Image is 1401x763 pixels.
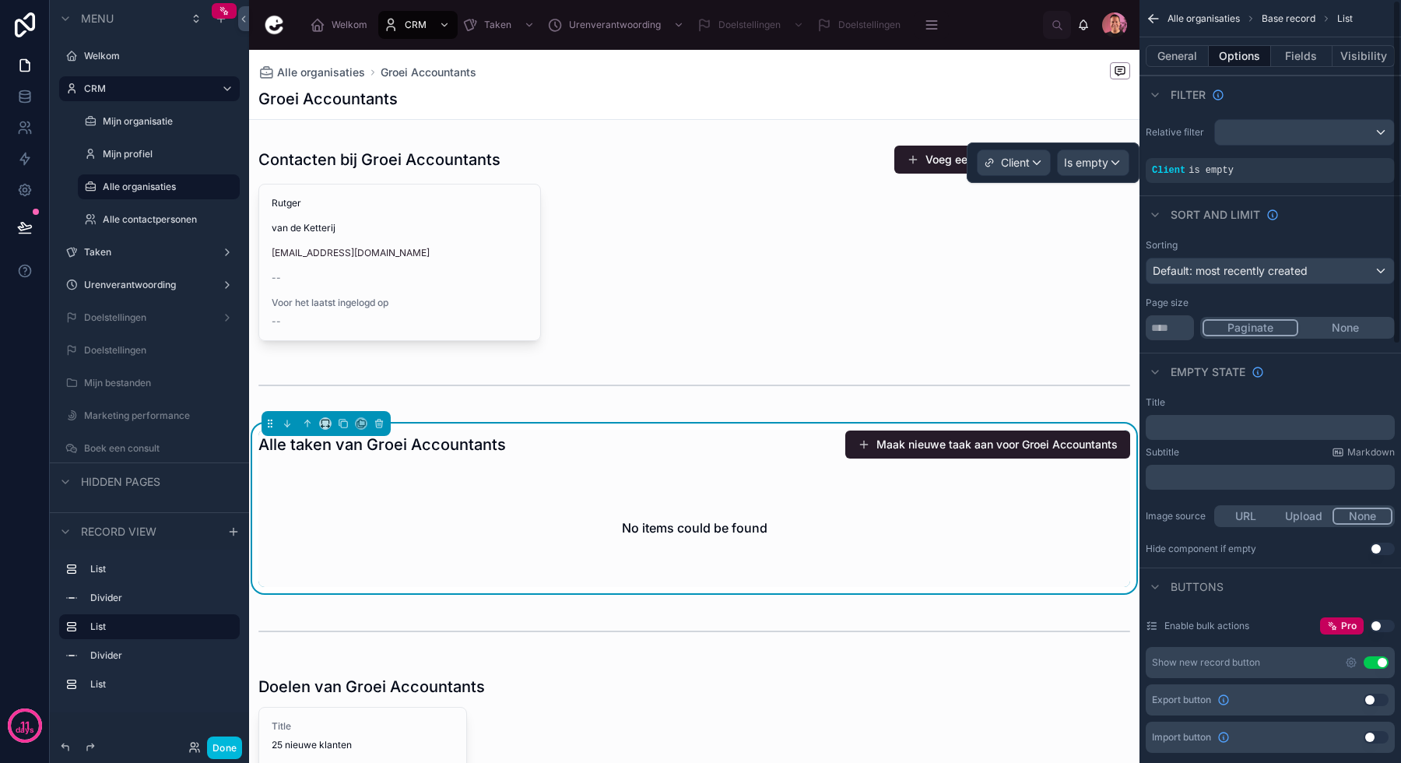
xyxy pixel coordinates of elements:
[84,377,230,389] label: Mijn bestanden
[103,115,230,128] label: Mijn organisatie
[258,88,398,110] h1: Groei Accountants
[299,8,1043,42] div: scrollable content
[622,519,767,537] h2: No items could be found
[1146,239,1178,251] label: Sorting
[16,724,34,737] p: days
[1146,415,1395,440] div: scrollable content
[84,50,230,62] label: Welkom
[378,11,458,39] a: CRM
[262,12,286,37] img: App logo
[1171,364,1245,380] span: Empty state
[1057,149,1129,176] button: Is empty
[277,65,365,80] span: Alle organisaties
[90,592,227,604] label: Divider
[569,19,661,31] span: Urenverantwoording
[1146,258,1395,284] button: Default: most recently created
[484,19,511,31] span: Taken
[1152,694,1211,706] span: Export button
[1146,45,1209,67] button: General
[1001,155,1030,171] span: Client
[1146,446,1179,459] label: Subtitle
[405,19,427,31] span: CRM
[305,11,378,39] a: Welkom
[207,737,242,759] button: Done
[84,246,209,258] label: Taken
[84,311,209,324] label: Doelstellingen
[90,621,227,633] label: List
[838,19,901,31] span: Doelstellingen
[103,181,230,193] label: Alle organisaties
[81,11,114,26] span: Menu
[332,19,367,31] span: Welkom
[258,434,506,455] h1: Alle taken van Groei Accountants
[1146,126,1208,139] label: Relative filter
[1203,319,1298,336] button: Paginate
[1152,165,1185,176] span: Client
[458,11,542,39] a: Taken
[381,65,476,80] a: Groei Accountants
[90,649,227,662] label: Divider
[1152,656,1260,669] div: Show new record button
[90,678,227,691] label: List
[103,148,230,160] label: Mijn profiel
[1217,508,1275,525] button: URL
[1167,12,1240,25] span: Alle organisaties
[1171,579,1224,595] span: Buttons
[1275,508,1333,525] button: Upload
[1153,264,1308,277] span: Default: most recently created
[1164,620,1249,632] label: Enable bulk actions
[20,718,30,733] p: 11
[84,442,230,455] label: Boek een consult
[1262,12,1315,25] span: Base record
[84,83,209,95] label: CRM
[84,410,230,422] label: Marketing performance
[692,11,812,39] a: Doelstellingen
[1146,396,1165,409] label: Title
[90,563,227,575] label: List
[1146,510,1208,522] label: Image source
[977,149,1051,176] button: Client
[1298,319,1392,336] button: None
[1209,45,1271,67] button: Options
[84,344,230,357] label: Doelstellingen
[1347,446,1395,459] span: Markdown
[1146,297,1189,309] label: Page size
[84,279,209,291] label: Urenverantwoording
[1341,620,1357,632] span: Pro
[1333,45,1395,67] button: Visibility
[1271,45,1333,67] button: Fields
[258,65,365,80] a: Alle organisaties
[542,11,692,39] a: Urenverantwoording
[50,550,249,712] div: scrollable content
[812,11,911,39] a: Doelstellingen
[1337,12,1353,25] span: List
[1146,543,1256,555] div: Hide component if empty
[81,524,156,540] span: Record view
[1064,155,1108,171] span: Is empty
[845,431,1130,459] button: Maak nieuwe taak aan voor Groei Accountants
[1333,508,1392,525] button: None
[81,474,160,490] span: Hidden pages
[718,19,781,31] span: Doelstellingen
[1171,207,1260,223] span: Sort And Limit
[1171,87,1206,103] span: Filter
[103,213,230,226] label: Alle contactpersonen
[1146,465,1395,490] div: scrollable content
[1189,165,1234,176] span: is empty
[1332,446,1395,459] a: Markdown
